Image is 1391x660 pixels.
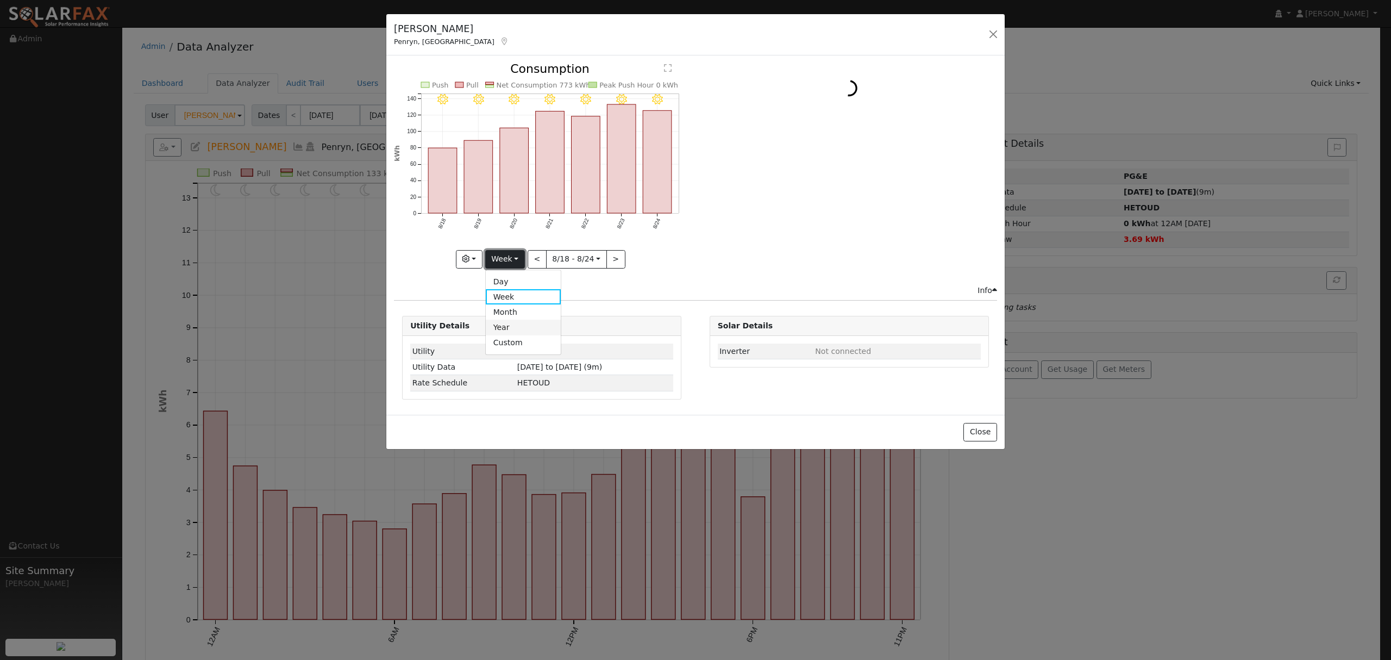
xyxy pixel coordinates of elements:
td: Inverter [718,344,813,359]
button: < [528,250,547,269]
strong: Solar Details [718,321,773,330]
td: Rate Schedule [410,375,515,391]
i: 8/21 - MostlyClear [544,94,555,105]
i: 8/20 - Clear [509,94,520,105]
text: 80 [410,145,417,151]
span: M [517,378,550,387]
span: [DATE] to [DATE] (9m) [517,363,602,371]
text: Peak Push Hour 0 kWh [600,81,679,89]
rect: onclick="" [428,148,457,214]
div: Info [978,285,997,296]
text: Pull [466,81,479,89]
text: 0 [413,210,417,216]
a: Day [486,274,561,289]
rect: onclick="" [500,128,529,214]
td: Utility Data [410,359,515,375]
rect: onclick="" [572,116,600,213]
text: 40 [410,178,417,184]
td: Utility [410,344,515,359]
text: kWh [393,146,401,162]
rect: onclick="" [536,111,565,214]
text: 140 [407,96,416,102]
text: Push [432,81,449,89]
button: > [606,250,625,269]
strong: Utility Details [410,321,469,330]
text: 8/21 [544,217,554,230]
span: Penryn, [GEOGRAPHIC_DATA] [394,38,494,46]
text: 120 [407,112,416,118]
text: 8/18 [437,217,447,230]
button: Close [963,423,997,441]
span: ID: 17218930, authorized: 08/25/25 [517,347,538,356]
a: Year [486,320,561,335]
i: 8/24 - MostlyClear [652,94,663,105]
text: 8/20 [509,217,518,230]
span: ID: null, authorized: None [815,347,871,356]
i: 8/22 - MostlyClear [580,94,591,105]
h5: [PERSON_NAME] [394,22,509,36]
i: 8/23 - MostlyClear [616,94,627,105]
text: 100 [407,128,416,134]
a: Custom [486,335,561,351]
button: 8/18 - 8/24 [546,250,607,269]
text: 8/24 [652,217,662,230]
text: Net Consumption 773 kWh [497,81,591,89]
text: 8/23 [616,217,626,230]
i: 8/18 - Clear [437,94,448,105]
text: 8/19 [473,217,483,230]
text: 20 [410,194,417,200]
a: Map [500,37,510,46]
a: Week [486,289,561,304]
text: 60 [410,161,417,167]
i: 8/19 - Clear [473,94,484,105]
a: Month [486,304,561,320]
rect: onclick="" [464,141,493,214]
button: Week [485,250,525,269]
text:  [664,64,672,72]
text: 8/22 [580,217,590,230]
rect: onclick="" [607,104,636,213]
rect: onclick="" [643,111,672,214]
text: Consumption [510,62,590,76]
